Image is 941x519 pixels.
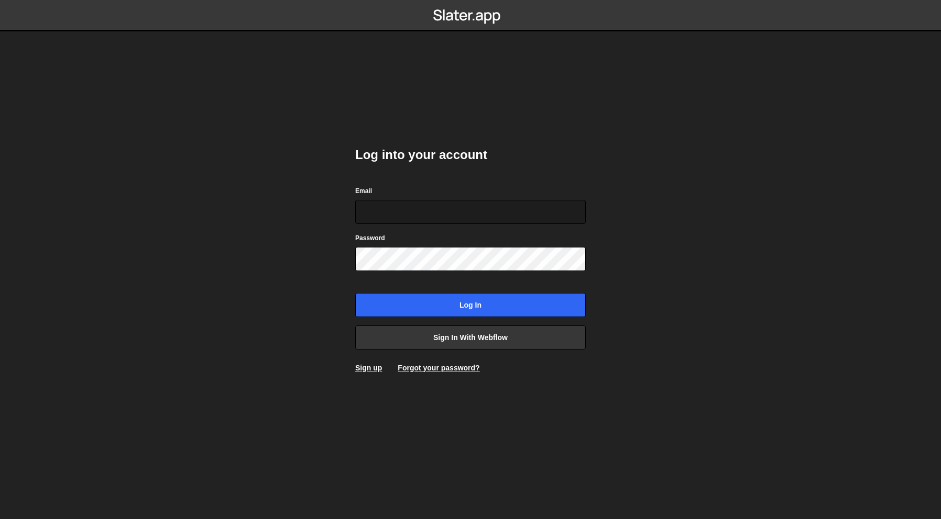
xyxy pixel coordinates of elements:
[355,186,372,196] label: Email
[355,293,586,317] input: Log in
[398,364,479,372] a: Forgot your password?
[355,364,382,372] a: Sign up
[355,233,385,243] label: Password
[355,325,586,349] a: Sign in with Webflow
[355,146,586,163] h2: Log into your account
